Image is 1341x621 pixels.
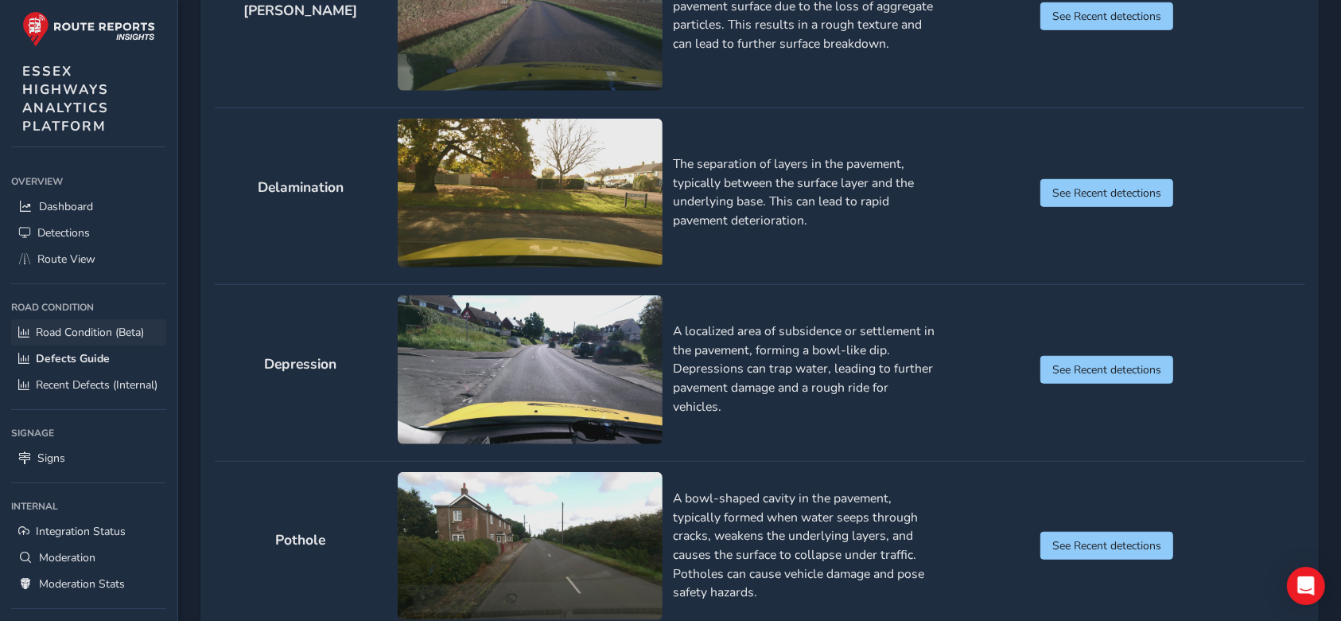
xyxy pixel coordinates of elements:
[39,199,93,214] span: Dashboard
[398,472,662,621] img: Pothole
[22,62,109,135] span: ESSEX HIGHWAYS ANALYTICS PLATFORM
[1040,2,1173,30] button: See Recent detections
[215,2,387,19] h2: [PERSON_NAME]
[1040,356,1173,384] button: See Recent detections
[11,193,166,220] a: Dashboard
[674,322,938,416] p: A localized area of subsidence or settlement in the pavement, forming a bowl-like dip. Depression...
[11,445,166,471] a: Signs
[11,319,166,346] a: Road Condition (Beta)
[36,524,126,539] span: Integration Status
[398,295,662,444] img: Depression
[37,252,95,267] span: Route View
[11,170,166,193] div: Overview
[36,377,157,393] span: Recent Defects (Internal)
[37,225,90,240] span: Detections
[674,490,938,603] p: A bowl-shaped cavity in the pavement, typically formed when water seeps through cracks, weakens t...
[36,325,144,340] span: Road Condition (Beta)
[11,295,166,319] div: Road Condition
[37,451,65,466] span: Signs
[36,351,110,366] span: Defects Guide
[11,494,166,518] div: Internal
[22,11,155,47] img: rr logo
[398,119,662,268] img: Delamination
[215,179,387,196] h2: Delamination
[11,518,166,545] a: Integration Status
[11,220,166,246] a: Detections
[215,356,387,373] h2: Depression
[1040,532,1173,560] button: See Recent detections
[39,550,95,565] span: Moderation
[674,155,938,231] p: The separation of layers in the pavement, typically between the surface layer and the underlying ...
[215,532,387,549] h2: Pothole
[11,545,166,571] a: Moderation
[11,372,166,398] a: Recent Defects (Internal)
[1287,567,1325,605] div: Open Intercom Messenger
[11,421,166,445] div: Signage
[11,571,166,597] a: Moderation Stats
[39,576,125,592] span: Moderation Stats
[11,346,166,372] a: Defects Guide
[1040,179,1173,207] button: See Recent detections
[11,246,166,272] a: Route View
